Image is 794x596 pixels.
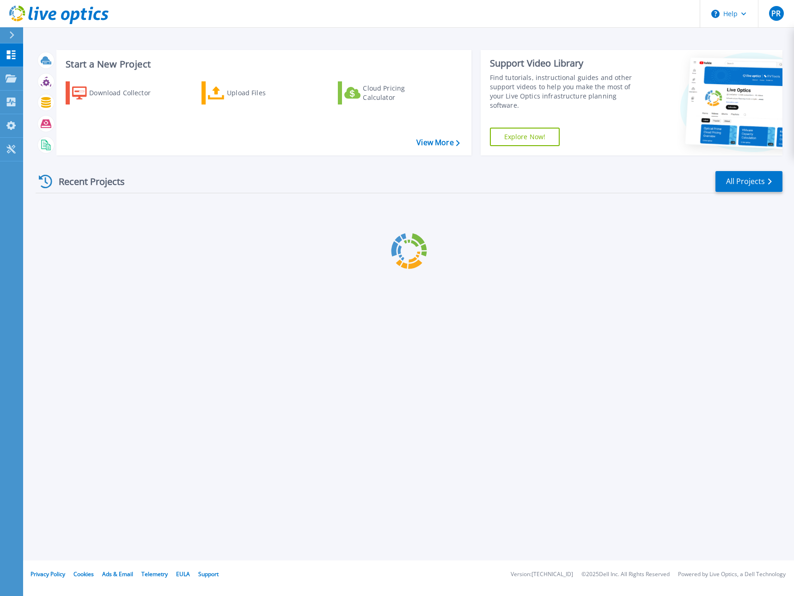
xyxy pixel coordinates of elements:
a: All Projects [715,171,782,192]
a: View More [416,138,459,147]
a: Upload Files [202,81,305,104]
a: Explore Now! [490,128,560,146]
span: PR [771,10,781,17]
a: Privacy Policy [31,570,65,578]
a: Cookies [73,570,94,578]
a: EULA [176,570,190,578]
a: Telemetry [141,570,168,578]
h3: Start a New Project [66,59,459,69]
div: Find tutorials, instructional guides and other support videos to help you make the most of your L... [490,73,643,110]
a: Ads & Email [102,570,133,578]
li: Powered by Live Optics, a Dell Technology [678,571,786,578]
a: Cloud Pricing Calculator [338,81,441,104]
div: Cloud Pricing Calculator [363,84,437,102]
div: Support Video Library [490,57,643,69]
li: © 2025 Dell Inc. All Rights Reserved [581,571,670,578]
div: Upload Files [227,84,301,102]
li: Version: [TECHNICAL_ID] [511,571,573,578]
div: Download Collector [89,84,163,102]
a: Support [198,570,219,578]
div: Recent Projects [36,170,137,193]
a: Download Collector [66,81,169,104]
